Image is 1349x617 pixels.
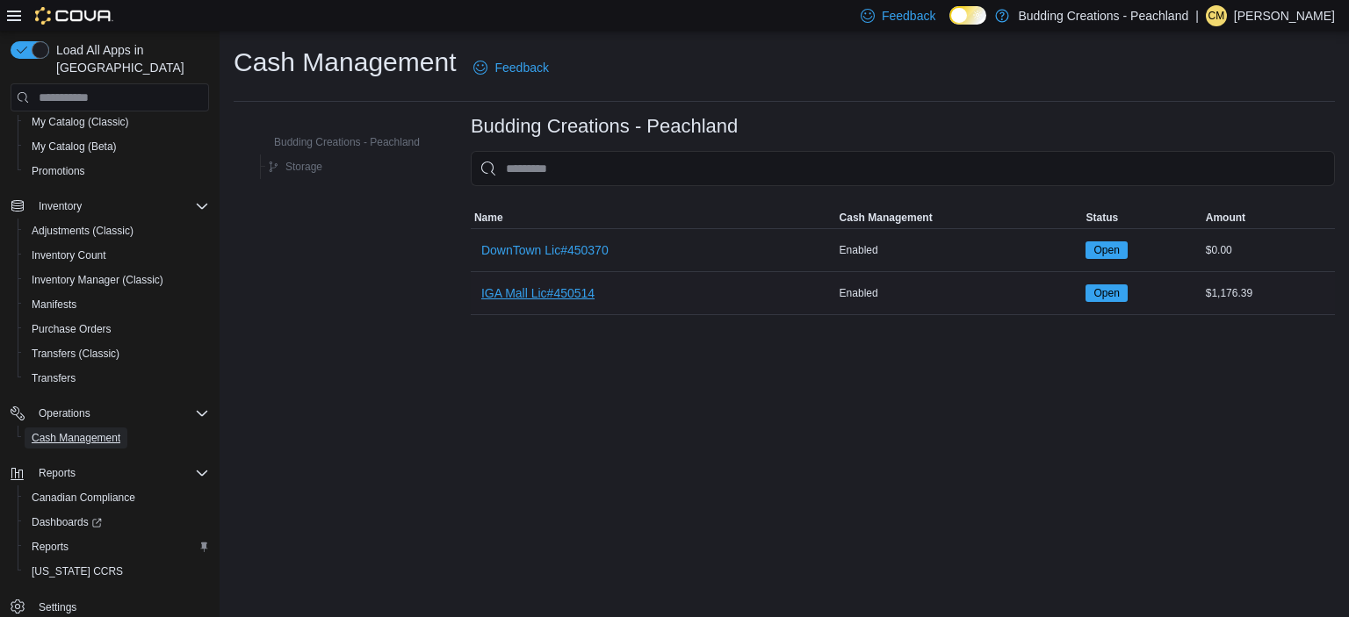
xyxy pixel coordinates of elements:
[836,283,1083,304] div: Enabled
[32,564,123,578] span: [US_STATE] CCRS
[1195,5,1199,26] p: |
[25,245,113,266] a: Inventory Count
[4,401,216,426] button: Operations
[18,534,216,559] button: Reports
[32,164,85,178] span: Promotions
[1082,207,1201,228] button: Status
[25,161,209,182] span: Promotions
[25,487,209,508] span: Canadian Compliance
[18,366,216,391] button: Transfers
[25,368,209,389] span: Transfers
[261,156,329,177] button: Storage
[18,341,216,366] button: Transfers (Classic)
[32,140,117,154] span: My Catalog (Beta)
[1086,211,1118,225] span: Status
[25,343,126,364] a: Transfers (Classic)
[18,559,216,584] button: [US_STATE] CCRS
[4,461,216,485] button: Reports
[25,111,209,133] span: My Catalog (Classic)
[466,50,555,85] a: Feedback
[25,512,209,533] span: Dashboards
[25,111,136,133] a: My Catalog (Classic)
[32,248,106,262] span: Inventory Count
[1206,5,1227,26] div: Chris Manolescu
[25,427,209,448] span: Cash Management
[18,268,216,292] button: Inventory Manager (Classic)
[32,347,119,361] span: Transfers (Classic)
[1202,240,1335,261] div: $0.00
[39,406,90,420] span: Operations
[32,273,163,287] span: Inventory Manager (Classic)
[32,463,209,484] span: Reports
[32,115,129,129] span: My Catalog (Classic)
[49,41,209,76] span: Load All Apps in [GEOGRAPHIC_DATA]
[25,161,92,182] a: Promotions
[481,284,595,302] span: IGA Mall Lic#450514
[18,243,216,268] button: Inventory Count
[474,276,602,311] button: IGA Mall Lic#450514
[32,371,76,385] span: Transfers
[836,240,1083,261] div: Enabled
[25,245,209,266] span: Inventory Count
[25,269,170,291] a: Inventory Manager (Classic)
[32,224,133,238] span: Adjustments (Classic)
[1206,211,1245,225] span: Amount
[840,211,933,225] span: Cash Management
[18,159,216,183] button: Promotions
[18,485,216,510] button: Canadian Compliance
[18,134,216,159] button: My Catalog (Beta)
[25,294,83,315] a: Manifests
[25,319,119,340] a: Purchase Orders
[4,194,216,219] button: Inventory
[32,196,89,217] button: Inventory
[18,219,216,243] button: Adjustments (Classic)
[882,7,935,25] span: Feedback
[1018,5,1188,26] p: Budding Creations - Peachland
[25,220,141,241] a: Adjustments (Classic)
[32,403,209,424] span: Operations
[234,45,456,80] h1: Cash Management
[25,368,83,389] a: Transfers
[25,343,209,364] span: Transfers (Classic)
[1093,285,1119,301] span: Open
[836,207,1083,228] button: Cash Management
[25,136,209,157] span: My Catalog (Beta)
[18,292,216,317] button: Manifests
[32,540,69,554] span: Reports
[471,207,836,228] button: Name
[474,233,616,268] button: DownTown Lic#450370
[25,487,142,508] a: Canadian Compliance
[32,196,209,217] span: Inventory
[32,298,76,312] span: Manifests
[32,491,135,505] span: Canadian Compliance
[32,403,97,424] button: Operations
[274,135,420,149] span: Budding Creations - Peachland
[18,110,216,134] button: My Catalog (Classic)
[949,6,986,25] input: Dark Mode
[39,199,82,213] span: Inventory
[494,59,548,76] span: Feedback
[25,294,209,315] span: Manifests
[1086,284,1127,302] span: Open
[25,319,209,340] span: Purchase Orders
[18,510,216,534] a: Dashboards
[32,515,102,529] span: Dashboards
[25,561,209,582] span: Washington CCRS
[32,431,120,445] span: Cash Management
[35,7,113,25] img: Cova
[1202,283,1335,304] div: $1,176.39
[249,132,427,153] button: Budding Creations - Peachland
[471,116,738,137] h3: Budding Creations - Peachland
[1202,207,1335,228] button: Amount
[285,160,322,174] span: Storage
[1093,242,1119,258] span: Open
[18,317,216,341] button: Purchase Orders
[25,427,127,448] a: Cash Management
[25,269,209,291] span: Inventory Manager (Classic)
[32,463,83,484] button: Reports
[471,151,1335,186] input: This is a search bar. As you type, the results lower in the page will automatically filter.
[39,600,76,614] span: Settings
[25,536,76,557] a: Reports
[18,426,216,450] button: Cash Management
